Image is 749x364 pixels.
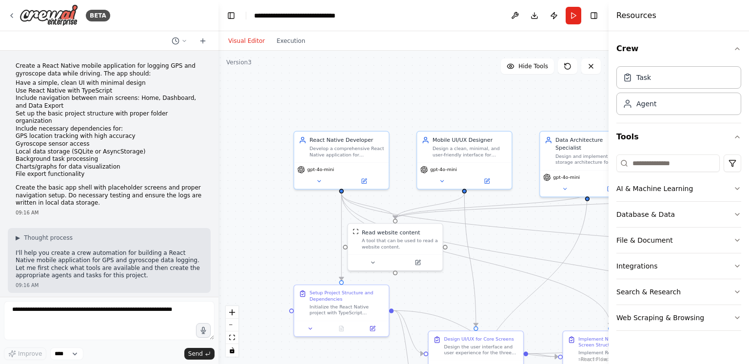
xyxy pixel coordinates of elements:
[86,10,110,21] div: BETA
[310,290,384,302] div: Setup Project Structure and Dependencies
[433,146,507,158] div: Design a clean, minimal, and user-friendly interface for {app_name} focusing on usability while d...
[392,193,469,219] g: Edge from 236b015a-d4e8-457d-9179-5d9031665fad to cbc1c440-fb75-4d3d-a887-e6d9b1a0f738
[396,258,439,267] button: Open in side panel
[553,174,580,181] span: gpt-4o-mini
[222,35,271,47] button: Visual Editor
[18,350,42,358] span: Improve
[430,167,457,173] span: gpt-4o-mini
[362,229,420,236] div: Read website content
[188,350,203,358] span: Send
[254,11,335,20] nav: breadcrumb
[16,95,203,110] li: Include navigation between main screens: Home, Dashboard, and Data Export
[310,304,384,316] div: Initialize the React Native project with TypeScript configuration and install all necessary depen...
[16,282,203,289] div: 09:16 AM
[294,131,390,190] div: React Native DeveloperDevelop a comprehensive React Native application for {app_name} with TypeSc...
[465,176,509,186] button: Open in side panel
[24,234,73,242] span: Thought process
[342,176,386,186] button: Open in side panel
[353,229,359,235] img: ScrapeWebsiteTool
[616,228,741,253] button: File & Document
[616,279,741,305] button: Search & Research
[16,79,203,87] li: Have a simple, clean UI with minimal design
[310,146,384,158] div: Develop a comprehensive React Native application for {app_name} with TypeScript, implementing GPS...
[616,123,741,151] button: Tools
[16,163,203,171] li: Charts/graphs for data visualization
[616,202,741,227] button: Database & Data
[16,234,20,242] span: ▶
[501,58,554,74] button: Hide Tools
[362,238,438,250] div: A tool that can be used to read a website content.
[16,184,203,207] p: Create the basic app shell with placeholder screens and proper navigation setup. Do necessary tes...
[578,350,653,362] div: Implement React Navigation setup for {app_name} with tab navigation between Home, Dashboard, and ...
[16,140,203,148] li: Gyroscope sensor access
[16,148,203,156] li: Local data storage (SQLite or AsyncStorage)
[337,193,614,326] g: Edge from f2eba215-9c11-495a-b9be-c986c4085fd4 to bd4ab264-7392-4034-9b80-f4305e491e8e
[226,344,238,357] button: toggle interactivity
[616,176,741,201] button: AI & Machine Learning
[226,306,238,357] div: React Flow controls
[347,223,443,271] div: ScrapeWebsiteToolRead website contentA tool that can be used to read a website content.
[325,324,358,333] button: No output available
[16,125,203,178] li: Include necessary dependencies for:
[20,4,78,26] img: Logo
[168,35,191,47] button: Switch to previous chat
[616,10,656,21] h4: Resources
[636,73,651,82] div: Task
[4,347,46,360] button: Improve
[307,167,334,173] span: gpt-4o-mini
[337,193,345,280] g: Edge from f2eba215-9c11-495a-b9be-c986c4085fd4 to 95713848-10af-4d03-8c9e-8dd33eeb66f1
[581,357,607,362] a: React Flow attribution
[588,184,631,193] button: Open in side panel
[226,306,238,319] button: zoom in
[294,285,390,337] div: Setup Project Structure and DependenciesInitialize the React Native project with TypeScript confi...
[195,35,211,47] button: Start a new chat
[616,62,741,123] div: Crew
[16,110,203,125] li: Set up the basic project structure with proper folder organization
[444,336,514,342] div: Design UI/UX for Core Screens
[226,331,238,344] button: fit view
[587,9,601,22] button: Hide right sidebar
[226,319,238,331] button: zoom out
[16,133,203,140] li: GPS location tracking with high accuracy
[196,323,211,338] button: Click to speak your automation idea
[636,99,656,109] div: Agent
[16,62,203,77] p: Create a React Native mobile application for logging GPS and gyroscope data while driving. The ap...
[224,9,238,22] button: Hide left sidebar
[226,58,252,66] div: Version 3
[616,35,741,62] button: Crew
[16,249,203,280] p: I'll help you create a crew automation for building a React Native mobile application for GPS and...
[616,305,741,330] button: Web Scraping & Browsing
[555,136,630,152] div: Data Architecture Specialist
[539,131,635,197] div: Data Architecture SpecialistDesign and implement the data storage architecture for {app_name}, in...
[460,193,479,326] g: Edge from 236b015a-d4e8-457d-9179-5d9031665fad to 334518c0-bece-437c-98d2-b65b48fb53c4
[555,153,630,165] div: Design and implement the data storage architecture for {app_name}, including SQLite database sche...
[310,136,384,144] div: React Native Developer
[616,151,741,339] div: Tools
[16,155,203,163] li: Background task processing
[394,307,424,357] g: Edge from 95713848-10af-4d03-8c9e-8dd33eeb66f1 to 334518c0-bece-437c-98d2-b65b48fb53c4
[578,336,653,348] div: Implement Navigation and Screen Structure
[392,193,714,219] g: Edge from df79e4b0-8498-4d65-a7eb-f61eb4e13e6d to cbc1c440-fb75-4d3d-a887-e6d9b1a0f738
[16,171,203,178] li: File export functionality
[184,348,215,360] button: Send
[16,209,203,216] div: 09:16 AM
[337,193,749,326] g: Edge from f2eba215-9c11-495a-b9be-c986c4085fd4 to 567b510a-7524-4572-83c7-3e1d8259f869
[444,344,519,356] div: Design the user interface and user experience for the three core screens of {app_name}: Home scre...
[16,87,203,95] li: Use React Native with TypeScript
[433,136,507,144] div: Mobile UI/UX Designer
[616,253,741,279] button: Integrations
[16,234,73,242] button: ▶Thought process
[518,62,548,70] span: Hide Tools
[416,131,512,190] div: Mobile UI/UX DesignerDesign a clean, minimal, and user-friendly interface for {app_name} focusing...
[271,35,311,47] button: Execution
[359,324,386,333] button: Open in side panel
